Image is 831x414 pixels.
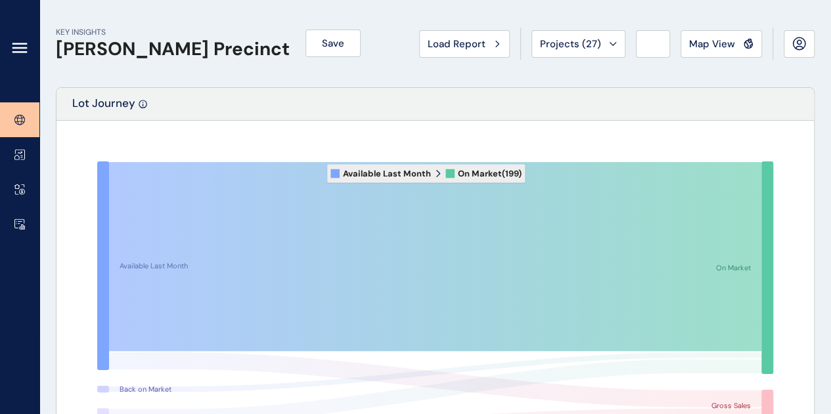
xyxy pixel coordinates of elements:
[322,37,344,50] span: Save
[56,27,290,38] p: KEY INSIGHTS
[56,38,290,60] h1: [PERSON_NAME] Precinct
[689,37,735,51] span: Map View
[681,30,762,58] button: Map View
[428,37,485,51] span: Load Report
[531,30,625,58] button: Projects (27)
[540,37,601,51] span: Projects ( 27 )
[305,30,361,57] button: Save
[419,30,510,58] button: Load Report
[72,96,135,120] p: Lot Journey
